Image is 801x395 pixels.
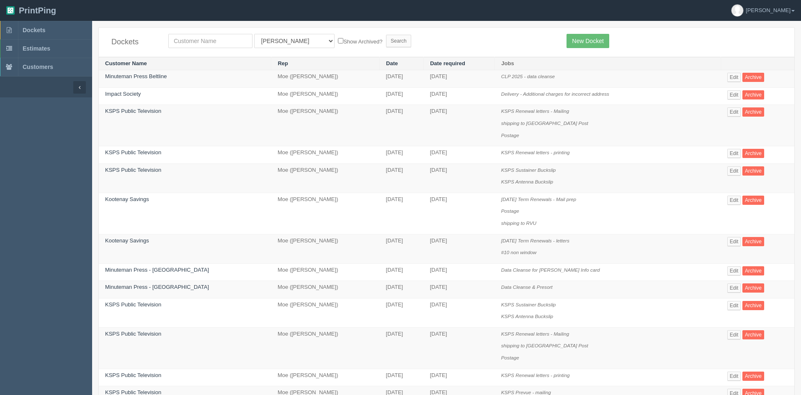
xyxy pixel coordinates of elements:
i: KSPS Renewal letters - Mailing [501,108,569,114]
td: [DATE] [380,105,424,146]
a: Edit [727,330,741,339]
a: KSPS Public Television [105,149,161,155]
a: Kootenay Savings [105,237,149,244]
td: [DATE] [380,87,424,105]
td: [DATE] [424,298,495,327]
td: Moe ([PERSON_NAME]) [271,298,380,327]
a: Edit [727,372,741,381]
i: KSPS Sustainer Buckslip [501,167,556,173]
td: [DATE] [380,263,424,281]
td: [DATE] [380,146,424,164]
td: [DATE] [424,369,495,386]
a: Rep [278,60,288,66]
td: Moe ([PERSON_NAME]) [271,87,380,105]
a: Date [386,60,398,66]
a: Archive [742,266,764,275]
i: Delivery - Additional charges for incorrect address [501,91,609,97]
a: Archive [742,149,764,158]
td: Moe ([PERSON_NAME]) [271,327,380,369]
td: [DATE] [424,281,495,298]
td: [DATE] [424,70,495,88]
i: shipping to [GEOGRAPHIC_DATA] Post [501,343,588,348]
td: [DATE] [380,281,424,298]
td: Moe ([PERSON_NAME]) [271,369,380,386]
a: Archive [742,196,764,205]
i: CLP 2025 - data cleanse [501,74,555,79]
th: Jobs [495,57,721,70]
i: KSPS Prevue - mailing [501,390,551,395]
a: Archive [742,237,764,246]
a: KSPS Public Television [105,108,161,114]
a: KSPS Public Television [105,167,161,173]
i: Postage [501,355,519,360]
a: Edit [727,301,741,310]
td: [DATE] [424,163,495,193]
td: [DATE] [424,327,495,369]
span: Customers [23,64,53,70]
td: [DATE] [380,327,424,369]
td: [DATE] [424,146,495,164]
a: Kootenay Savings [105,196,149,202]
i: Data Cleanse for [PERSON_NAME] Info card [501,267,600,273]
a: KSPS Public Television [105,372,161,378]
a: Archive [742,301,764,310]
a: Archive [742,90,764,99]
a: Impact Society [105,91,141,97]
input: Show Archived? [338,38,343,43]
i: shipping to [GEOGRAPHIC_DATA] Post [501,120,588,126]
i: Postage [501,133,519,138]
td: Moe ([PERSON_NAME]) [271,70,380,88]
i: KSPS Sustainer Buckslip [501,302,556,307]
a: Archive [742,283,764,293]
td: [DATE] [380,193,424,234]
a: Archive [742,73,764,82]
a: Archive [742,107,764,117]
td: Moe ([PERSON_NAME]) [271,234,380,263]
i: KSPS Antenna Buckslip [501,179,553,184]
a: Minuteman Press Beltline [105,73,167,79]
td: Moe ([PERSON_NAME]) [271,163,380,193]
a: Archive [742,330,764,339]
a: Customer Name [105,60,147,66]
a: Edit [727,90,741,99]
a: New Docket [567,34,609,48]
img: avatar_default-7531ab5dedf162e01f1e0bb0964e6a185e93c5c22dfe317fb01d7f8cd2b1632c.jpg [731,5,743,16]
span: Estimates [23,45,50,52]
a: Edit [727,283,741,293]
i: KSPS Antenna Buckslip [501,313,553,319]
a: Edit [727,266,741,275]
td: [DATE] [380,163,424,193]
label: Show Archived? [338,36,382,46]
input: Search [386,35,411,47]
i: Postage [501,208,519,214]
span: Dockets [23,27,45,33]
td: [DATE] [424,234,495,263]
a: Edit [727,166,741,176]
td: [DATE] [380,234,424,263]
i: KSPS Renewal letters - Mailing [501,331,569,336]
a: Edit [727,107,741,117]
a: Minuteman Press - [GEOGRAPHIC_DATA] [105,267,209,273]
td: [DATE] [424,263,495,281]
a: Minuteman Press - [GEOGRAPHIC_DATA] [105,284,209,290]
a: Archive [742,372,764,381]
td: Moe ([PERSON_NAME]) [271,193,380,234]
img: logo-3e63b451c926e2ac314895c53de4908e5d424f24456219fb08d385ab2e579770.png [6,6,15,15]
td: Moe ([PERSON_NAME]) [271,281,380,298]
td: Moe ([PERSON_NAME]) [271,263,380,281]
h4: Dockets [111,38,156,46]
a: Archive [742,166,764,176]
td: [DATE] [380,369,424,386]
i: #10 non window [501,250,536,255]
td: Moe ([PERSON_NAME]) [271,146,380,164]
td: [DATE] [380,70,424,88]
i: [DATE] Term Renewals - letters [501,238,569,243]
td: [DATE] [424,105,495,146]
a: KSPS Public Television [105,301,161,308]
td: [DATE] [424,193,495,234]
i: shipping to RVU [501,220,536,226]
td: Moe ([PERSON_NAME]) [271,105,380,146]
i: KSPS Renewal letters - printing [501,372,570,378]
i: [DATE] Term Renewals - Mail prep [501,196,576,202]
i: KSPS Renewal letters - printing [501,150,570,155]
